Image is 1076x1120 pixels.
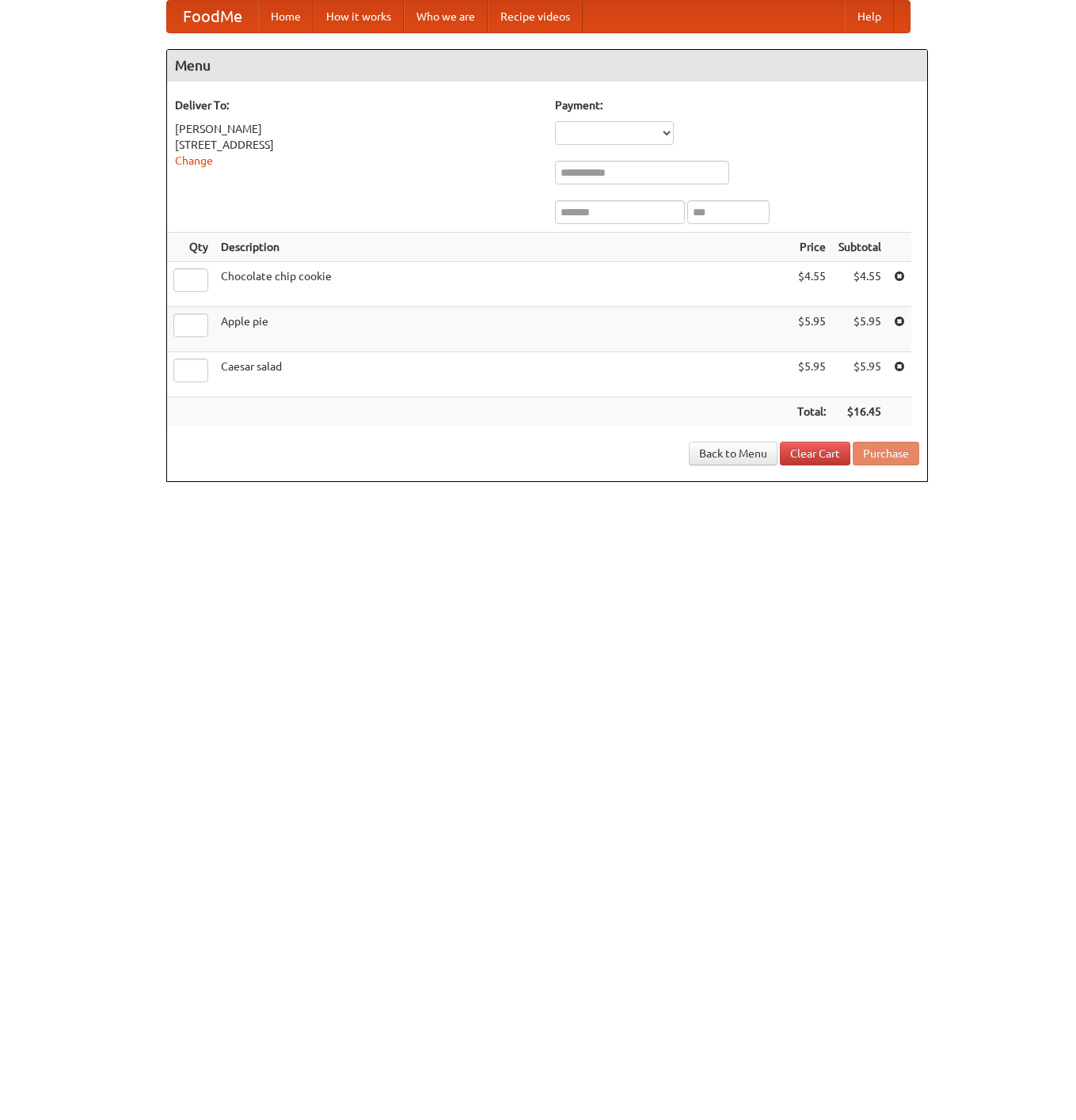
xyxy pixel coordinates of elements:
[404,1,488,32] a: Who we are
[689,442,778,465] a: Back to Menu
[791,233,832,262] th: Price
[215,307,791,352] td: Apple pie
[853,442,919,465] button: Purchase
[832,233,888,262] th: Subtotal
[832,352,888,397] td: $5.95
[791,262,832,307] td: $4.55
[215,352,791,397] td: Caesar salad
[791,352,832,397] td: $5.95
[832,397,888,427] th: $16.45
[832,307,888,352] td: $5.95
[175,121,539,137] div: [PERSON_NAME]
[167,233,215,262] th: Qty
[845,1,894,32] a: Help
[832,262,888,307] td: $4.55
[175,137,539,153] div: [STREET_ADDRESS]
[215,262,791,307] td: Chocolate chip cookie
[175,154,213,167] a: Change
[780,442,850,465] a: Clear Cart
[314,1,404,32] a: How it works
[175,97,539,113] h5: Deliver To:
[555,97,919,113] h5: Payment:
[215,233,791,262] th: Description
[488,1,583,32] a: Recipe videos
[167,50,927,82] h4: Menu
[791,307,832,352] td: $5.95
[258,1,314,32] a: Home
[167,1,258,32] a: FoodMe
[791,397,832,427] th: Total:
